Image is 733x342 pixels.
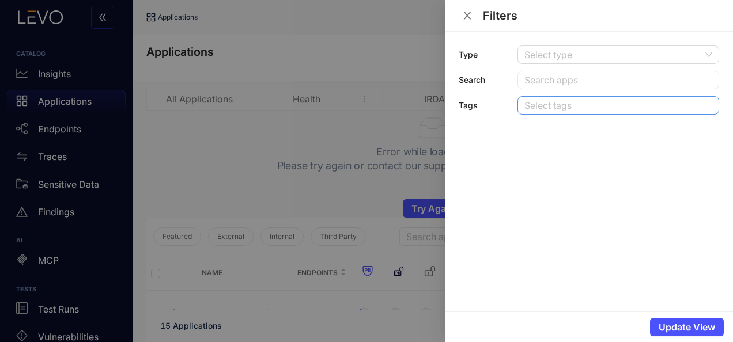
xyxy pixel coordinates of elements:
span: Update View [659,322,715,332]
label: Search [459,75,485,85]
label: Tags [459,101,478,110]
label: Type [459,50,478,59]
span: close [462,10,473,21]
button: Update View [650,318,724,336]
button: Close [459,10,476,22]
div: Filters [483,9,719,22]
